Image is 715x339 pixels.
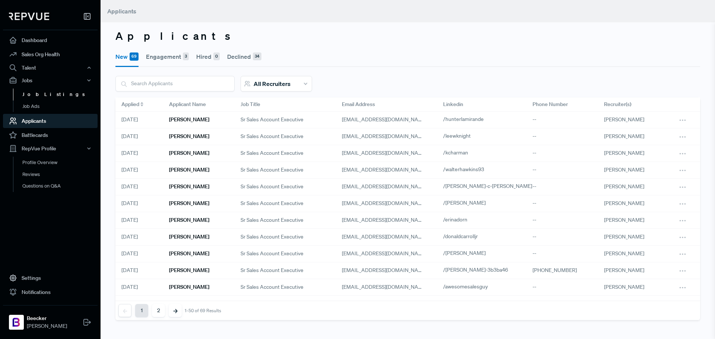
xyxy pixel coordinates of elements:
[121,100,139,108] span: Applied
[443,216,476,223] a: /erinadorn
[3,285,98,299] a: Notifications
[116,76,234,91] input: Search Applicants
[13,169,108,180] a: Reviews
[254,80,290,87] span: All Recruiters
[342,217,427,223] span: [EMAIL_ADDRESS][DOMAIN_NAME]
[241,100,260,108] span: Job Title
[443,250,494,256] a: /[PERSON_NAME]
[241,266,304,274] span: Sr Sales Account Executive
[527,112,598,128] div: --
[3,33,98,47] a: Dashboard
[241,283,304,291] span: Sr Sales Account Executive
[169,167,209,173] h6: [PERSON_NAME]
[169,284,209,290] h6: [PERSON_NAME]
[196,46,220,67] button: Hired0
[527,145,598,162] div: --
[443,132,479,139] a: /leewknight
[342,183,427,190] span: [EMAIL_ADDRESS][DOMAIN_NAME]
[3,271,98,285] a: Settings
[169,250,209,257] h6: [PERSON_NAME]
[443,132,471,139] span: /leewknight
[13,89,108,100] a: Job Listings
[169,183,209,190] h6: [PERSON_NAME]
[342,200,427,207] span: [EMAIL_ADDRESS][DOMAIN_NAME]
[443,266,508,273] span: /[PERSON_NAME]-3b3ba46
[253,52,261,61] div: 34
[169,217,209,223] h6: [PERSON_NAME]
[115,97,163,112] div: Toggle SortBy
[443,233,478,240] span: /donaldcarrolljr
[115,46,139,67] button: New69
[169,200,209,207] h6: [PERSON_NAME]
[3,61,98,74] div: Talent
[118,304,131,317] button: Previous
[443,166,493,173] a: /walterhawkins93
[443,116,484,122] span: /hunterlamirande
[604,183,644,190] span: [PERSON_NAME]
[241,132,304,140] span: Sr Sales Account Executive
[169,150,209,156] h6: [PERSON_NAME]
[3,47,98,61] a: Sales Org Health
[115,212,163,229] div: [DATE]
[443,183,532,189] span: /[PERSON_NAME]-c-[PERSON_NAME]
[185,308,221,313] div: 1-50 of 69 Results
[169,234,209,240] h6: [PERSON_NAME]
[169,100,206,108] span: Applicant Name
[3,74,98,87] div: Jobs
[241,250,304,258] span: Sr Sales Account Executive
[3,305,98,333] a: BeeckerBeecker[PERSON_NAME]
[169,304,182,317] button: Next
[443,283,496,290] a: /awesomesalesguy
[443,300,473,307] span: /helmantoler
[241,149,304,157] span: Sr Sales Account Executive
[527,162,598,179] div: --
[115,195,163,212] div: [DATE]
[115,179,163,195] div: [DATE]
[241,166,304,174] span: Sr Sales Account Executive
[152,304,165,317] button: 2
[527,262,598,279] div: [PHONE_NUMBER]
[146,46,189,67] button: Engagement3
[443,149,468,156] span: /kcharman
[604,200,644,207] span: [PERSON_NAME]
[604,100,631,108] span: Recruiter(s)
[604,217,644,223] span: [PERSON_NAME]
[241,216,304,224] span: Sr Sales Account Executive
[115,296,163,313] div: [DATE]
[27,322,67,330] span: [PERSON_NAME]
[135,304,148,317] button: 1
[115,229,163,246] div: [DATE]
[213,52,220,61] div: 0
[115,262,163,279] div: [DATE]
[443,149,477,156] a: /kcharman
[342,284,427,290] span: [EMAIL_ADDRESS][DOMAIN_NAME]
[604,150,644,156] span: [PERSON_NAME]
[241,199,304,207] span: Sr Sales Account Executive
[107,7,136,15] span: Applicants
[3,142,98,155] div: RepVue Profile
[9,13,49,20] img: RepVue
[115,30,700,42] h3: Applicants
[533,100,568,108] span: Phone Number
[169,116,209,123] h6: [PERSON_NAME]
[130,52,139,61] div: 69
[342,300,427,307] span: [EMAIL_ADDRESS][DOMAIN_NAME]
[604,166,644,173] span: [PERSON_NAME]
[604,267,644,274] span: [PERSON_NAME]
[115,128,163,145] div: [DATE]
[443,183,541,189] a: /[PERSON_NAME]-c-[PERSON_NAME]
[241,183,304,191] span: Sr Sales Account Executive
[342,166,427,173] span: [EMAIL_ADDRESS][DOMAIN_NAME]
[241,116,304,124] span: Sr Sales Account Executive
[604,284,644,290] span: [PERSON_NAME]
[443,250,486,256] span: /[PERSON_NAME]
[227,46,261,67] button: Declined34
[443,233,486,240] a: /donaldcarrolljr
[604,233,644,240] span: [PERSON_NAME]
[527,279,598,296] div: --
[604,116,644,123] span: [PERSON_NAME]
[13,180,108,192] a: Questions on Q&A
[3,114,98,128] a: Applicants
[527,229,598,246] div: --
[443,199,486,206] span: /[PERSON_NAME]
